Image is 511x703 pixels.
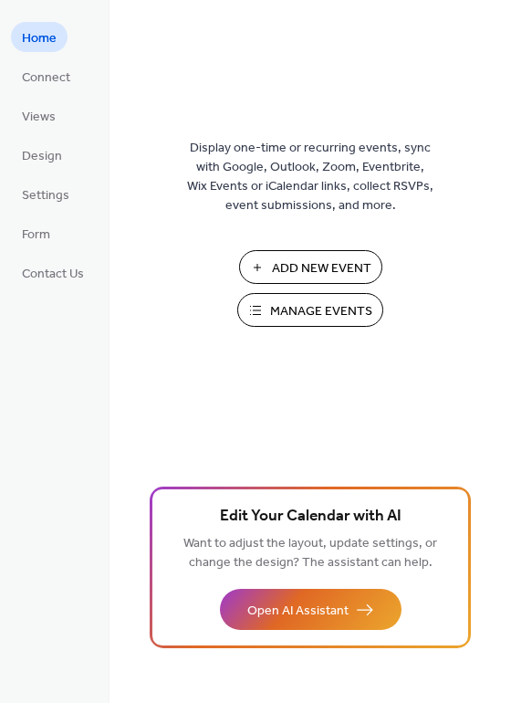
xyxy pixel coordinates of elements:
a: Design [11,140,73,170]
button: Manage Events [237,293,383,327]
span: Open AI Assistant [247,602,349,621]
span: Views [22,108,56,127]
a: Settings [11,179,80,209]
span: Design [22,147,62,166]
span: Form [22,226,50,245]
span: Settings [22,186,69,205]
span: Want to adjust the layout, update settings, or change the design? The assistant can help. [183,531,437,575]
span: Manage Events [270,302,372,321]
a: Views [11,100,67,131]
span: Edit Your Calendar with AI [220,504,401,530]
button: Open AI Assistant [220,589,401,630]
span: Home [22,29,57,48]
span: Connect [22,68,70,88]
a: Form [11,218,61,248]
button: Add New Event [239,250,382,284]
a: Contact Us [11,257,95,288]
span: Contact Us [22,265,84,284]
a: Home [11,22,68,52]
span: Display one-time or recurring events, sync with Google, Outlook, Zoom, Eventbrite, Wix Events or ... [187,139,433,215]
a: Connect [11,61,81,91]
span: Add New Event [272,259,371,278]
